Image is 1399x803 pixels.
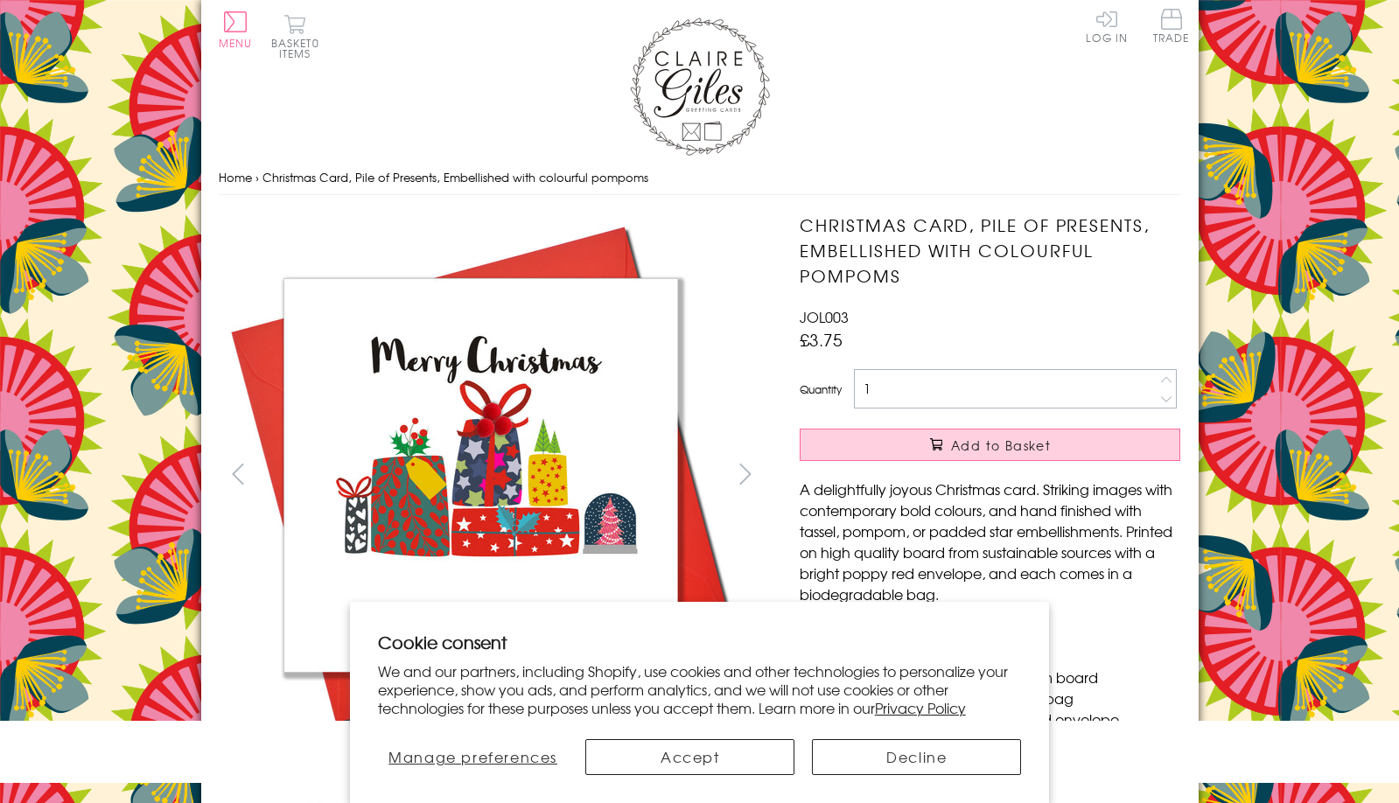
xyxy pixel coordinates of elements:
span: › [255,169,259,185]
button: Decline [812,739,1021,775]
p: A delightfully joyous Christmas card. Striking images with contemporary bold colours, and hand fi... [800,478,1180,604]
a: Home [219,169,252,185]
span: Trade [1153,9,1190,43]
span: Christmas Card, Pile of Presents, Embellished with colourful pompoms [262,169,648,185]
button: prev [219,454,258,493]
a: Privacy Policy [875,697,966,718]
button: next [725,454,765,493]
button: Menu [219,11,253,48]
button: Accept [585,739,794,775]
h2: Cookie consent [378,630,1022,654]
span: 0 items [279,35,319,61]
span: Menu [219,35,253,51]
nav: breadcrumbs [219,160,1181,196]
span: Add to Basket [951,436,1051,454]
span: Manage preferences [388,746,557,767]
h1: Christmas Card, Pile of Presents, Embellished with colourful pompoms [800,213,1180,288]
button: Basket0 items [271,14,319,59]
span: £3.75 [800,327,843,352]
a: Log In [1086,9,1128,43]
button: Manage preferences [378,739,569,775]
img: Christmas Card, Pile of Presents, Embellished with colourful pompoms [218,213,743,737]
p: We and our partners, including Shopify, use cookies and other technologies to personalize your ex... [378,662,1022,716]
img: Claire Giles Greetings Cards [630,17,770,156]
span: JOL003 [800,306,849,327]
img: Christmas Card, Pile of Presents, Embellished with colourful pompoms [765,213,1290,737]
label: Quantity [800,381,842,397]
a: Trade [1153,9,1190,46]
button: Add to Basket [800,429,1180,461]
